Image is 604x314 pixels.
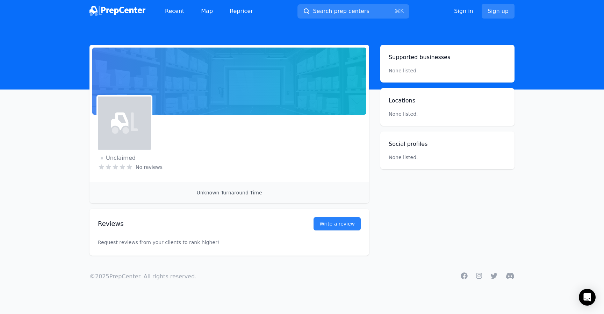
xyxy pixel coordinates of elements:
[98,219,291,229] h2: Reviews
[196,190,262,195] span: Unknown Turnaround Time
[389,154,418,161] p: None listed.
[89,272,196,281] p: © 2025 PrepCenter. All rights reserved.
[136,164,163,171] span: No reviews
[454,7,473,15] a: Sign in
[297,4,409,19] button: Search prep centers⌘K
[389,53,506,62] h2: Supported businesses
[89,6,145,16] img: PrepCenter
[195,4,218,18] a: Map
[313,7,369,15] span: Search prep centers
[98,225,361,260] p: Request reviews from your clients to rank higher!
[101,154,136,162] span: Unclaimed
[224,4,259,18] a: Repricer
[482,4,515,19] a: Sign up
[159,4,190,18] a: Recent
[389,97,506,105] h2: Locations
[579,289,596,306] div: Open Intercom Messenger
[111,110,138,136] img: icon-light.svg
[389,67,418,74] p: None listed.
[400,8,404,14] kbd: K
[389,140,506,148] h2: Social profiles
[389,110,506,117] p: None listed.
[395,8,400,14] kbd: ⌘
[314,217,361,230] a: Write a review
